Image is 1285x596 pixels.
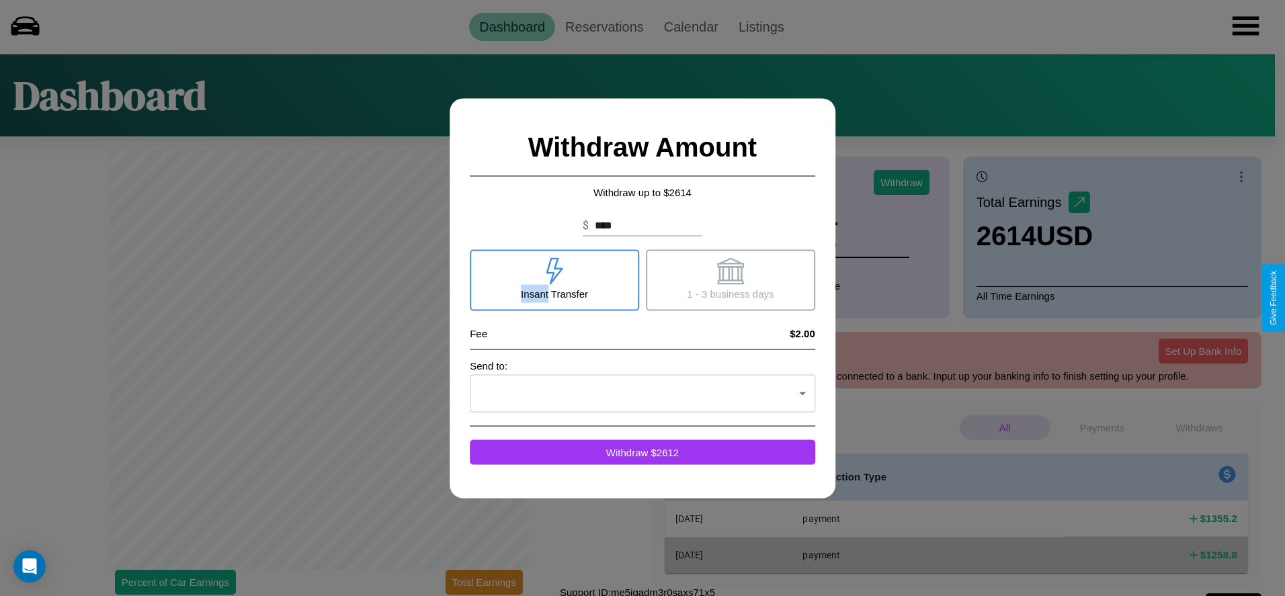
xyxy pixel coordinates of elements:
button: Withdraw $2612 [470,439,815,464]
p: 1 - 3 business days [687,284,774,302]
div: Open Intercom Messenger [13,550,46,583]
p: Send to: [470,356,815,374]
p: Fee [470,324,487,342]
p: Withdraw up to $ 2614 [470,183,815,201]
p: Insant Transfer [521,284,588,302]
h2: Withdraw Amount [470,118,815,176]
h4: $2.00 [790,327,815,339]
p: $ [583,217,589,233]
div: Give Feedback [1269,271,1278,325]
